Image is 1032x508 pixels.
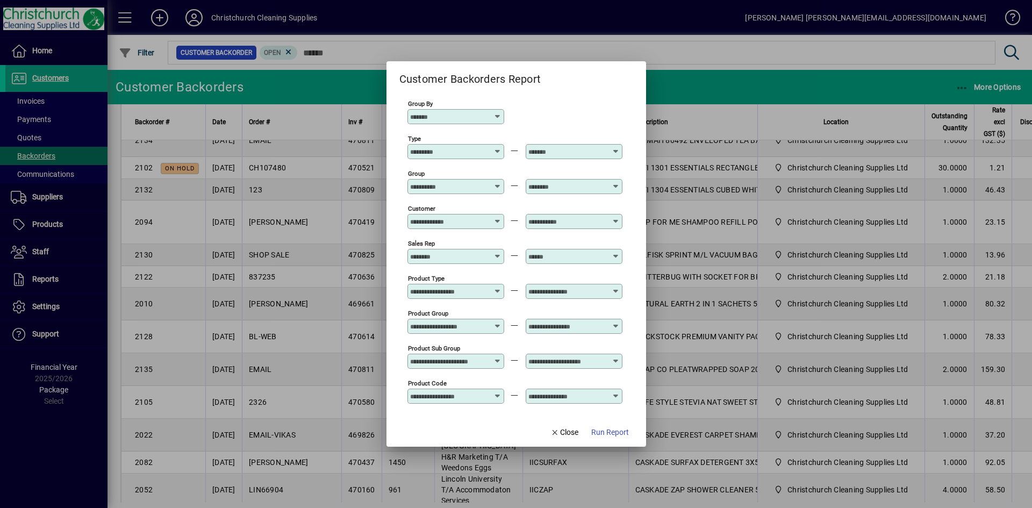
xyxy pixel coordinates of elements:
mat-label: Customer [408,205,435,212]
mat-label: Product Type [408,275,445,282]
mat-label: Group by [408,100,433,108]
button: Run Report [587,423,633,442]
h2: Customer Backorders Report [386,61,554,88]
mat-label: Type [408,135,421,142]
mat-label: Group [408,170,425,177]
mat-label: Sales Rep [408,240,435,247]
mat-label: Product Sub Group [408,345,460,352]
mat-label: Product Code [408,380,447,387]
span: Close [550,427,578,438]
span: Run Report [591,427,629,438]
mat-label: Product Group [408,310,448,317]
button: Close [546,423,583,442]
